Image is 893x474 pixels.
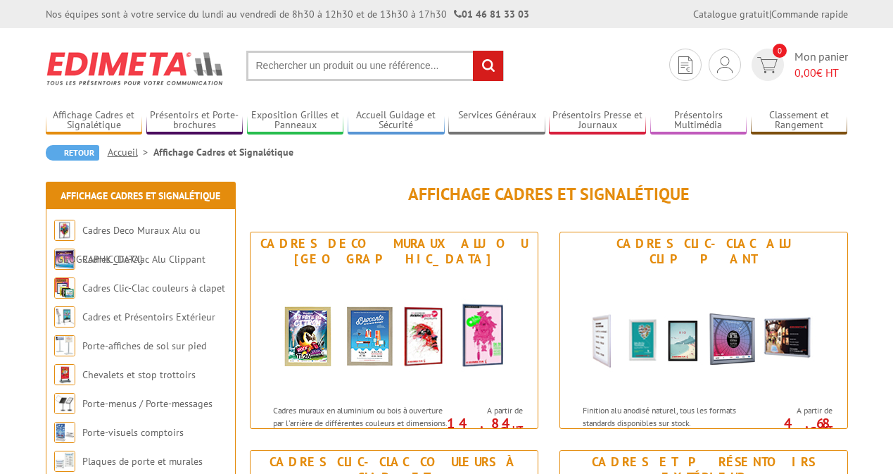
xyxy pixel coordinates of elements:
span: Mon panier [794,49,848,81]
img: devis rapide [678,56,692,74]
a: Cadres et Présentoirs Extérieur [82,311,215,323]
div: Cadres Deco Muraux Alu ou [GEOGRAPHIC_DATA] [254,236,534,267]
img: Cadres et Présentoirs Extérieur [54,306,75,328]
a: Porte-visuels comptoirs [82,426,184,439]
a: Cadres Deco Muraux Alu ou [GEOGRAPHIC_DATA] [54,224,201,266]
a: Classement et Rangement [751,109,848,132]
img: Cadres Deco Muraux Alu ou Bois [264,270,524,397]
div: Nos équipes sont à votre service du lundi au vendredi de 8h30 à 12h30 et de 13h30 à 17h30 [46,7,529,21]
span: A partir de [451,405,523,416]
img: devis rapide [717,56,733,73]
img: Cadres Clic-Clac Alu Clippant [574,270,834,397]
a: Services Généraux [448,109,545,132]
input: Rechercher un produit ou une référence... [246,51,504,81]
div: | [693,7,848,21]
a: Accueil [108,146,153,158]
a: Présentoirs Presse et Journaux [549,109,646,132]
span: A partir de [761,405,832,416]
a: Affichage Cadres et Signalétique [46,109,143,132]
a: Exposition Grilles et Panneaux [247,109,344,132]
img: Edimeta [46,42,225,94]
span: 0 [773,44,787,58]
strong: 01 46 81 33 03 [454,8,529,20]
a: Plaques de porte et murales [82,455,203,468]
a: Affichage Cadres et Signalétique [61,189,220,202]
p: Cadres muraux en aluminium ou bois à ouverture par l'arrière de différentes couleurs et dimension... [273,404,448,453]
a: Catalogue gratuit [693,8,769,20]
a: Présentoirs et Porte-brochures [146,109,243,132]
span: € HT [794,65,848,81]
p: 14.84 € [444,419,523,436]
span: 0,00 [794,66,816,80]
img: Porte-menus / Porte-messages [54,393,75,414]
a: devis rapide 0 Mon panier 0,00€ HT [748,49,848,81]
div: Cadres Clic-Clac Alu Clippant [564,236,844,267]
img: Cadres Clic-Clac couleurs à clapet [54,277,75,299]
img: Cadres Deco Muraux Alu ou Bois [54,220,75,241]
a: Porte-menus / Porte-messages [82,397,213,410]
sup: HT [512,423,523,435]
input: rechercher [473,51,503,81]
img: Porte-visuels comptoirs [54,422,75,443]
img: devis rapide [757,57,778,73]
sup: HT [822,423,832,435]
a: Commande rapide [771,8,848,20]
a: Cadres Clic-Clac couleurs à clapet [82,282,225,294]
h1: Affichage Cadres et Signalétique [250,185,848,204]
a: Accueil Guidage et Sécurité [348,109,445,132]
p: 4.68 € [754,419,832,436]
a: Cadres Deco Muraux Alu ou [GEOGRAPHIC_DATA] Cadres Deco Muraux Alu ou Bois Cadres muraux en alumi... [250,232,538,429]
a: Chevalets et stop trottoirs [82,368,196,381]
img: Chevalets et stop trottoirs [54,364,75,385]
img: Plaques de porte et murales [54,451,75,472]
a: Présentoirs Multimédia [650,109,747,132]
a: Cadres Clic-Clac Alu Clippant [82,253,205,266]
p: Finition alu anodisé naturel, tous les formats standards disponibles sur stock. [583,404,757,428]
a: Retour [46,145,99,161]
li: Affichage Cadres et Signalétique [153,145,293,159]
a: Cadres Clic-Clac Alu Clippant Cadres Clic-Clac Alu Clippant Finition alu anodisé naturel, tous le... [559,232,848,429]
img: Porte-affiches de sol sur pied [54,335,75,356]
a: Porte-affiches de sol sur pied [82,339,206,352]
